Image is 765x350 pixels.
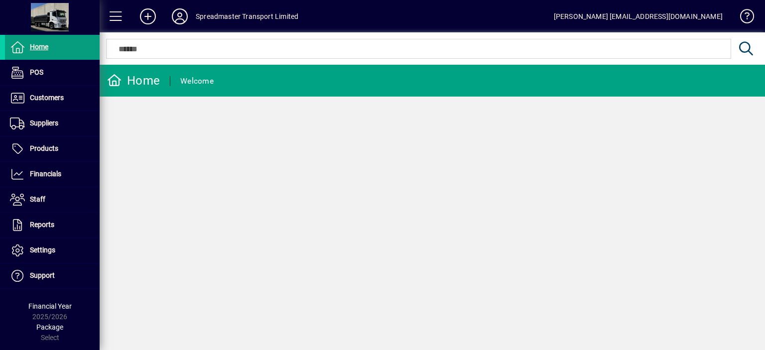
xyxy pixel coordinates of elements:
a: Staff [5,187,100,212]
a: Suppliers [5,111,100,136]
div: Home [107,73,160,89]
span: Staff [30,195,45,203]
a: Reports [5,213,100,237]
a: Financials [5,162,100,187]
span: Customers [30,94,64,102]
span: Reports [30,221,54,229]
div: Spreadmaster Transport Limited [196,8,298,24]
a: Knowledge Base [733,2,753,34]
span: Support [30,271,55,279]
a: Support [5,263,100,288]
div: Welcome [180,73,214,89]
a: Customers [5,86,100,111]
span: Package [36,323,63,331]
div: [PERSON_NAME] [EMAIL_ADDRESS][DOMAIN_NAME] [554,8,723,24]
span: Settings [30,246,55,254]
span: Financials [30,170,61,178]
span: Products [30,144,58,152]
span: POS [30,68,43,76]
span: Financial Year [28,302,72,310]
span: Suppliers [30,119,58,127]
a: POS [5,60,100,85]
a: Products [5,136,100,161]
a: Settings [5,238,100,263]
button: Profile [164,7,196,25]
span: Home [30,43,48,51]
button: Add [132,7,164,25]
